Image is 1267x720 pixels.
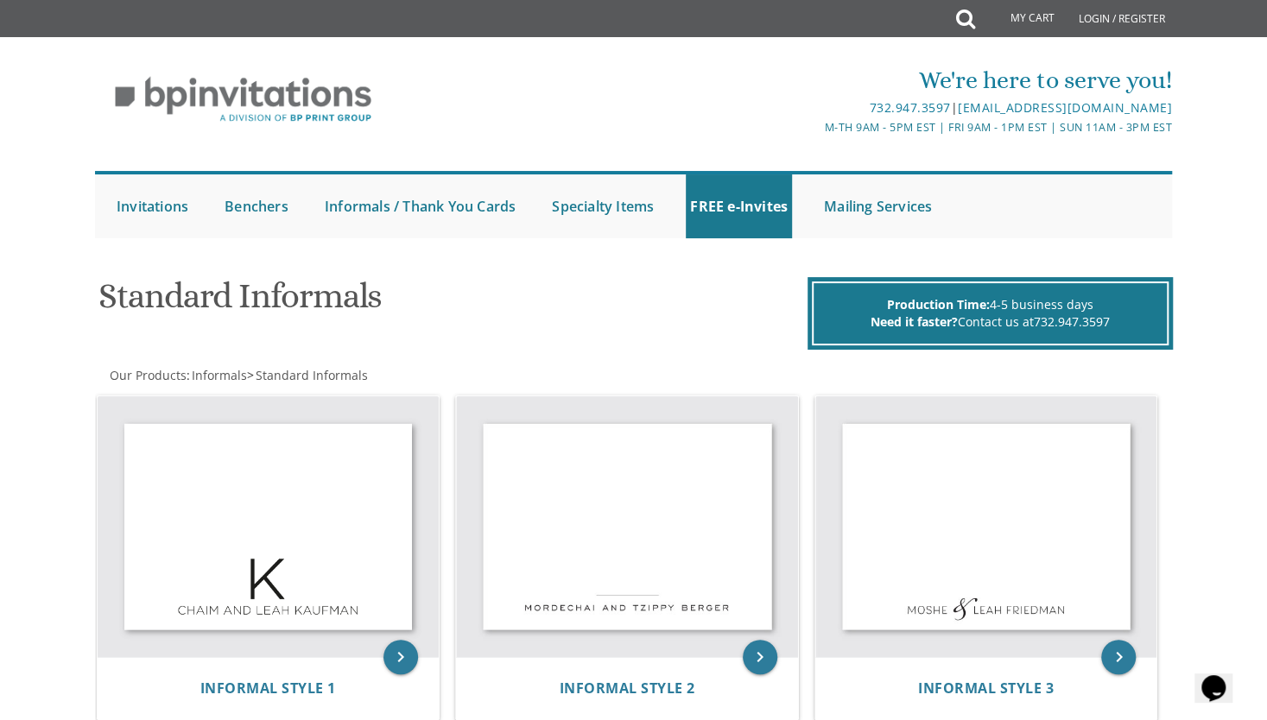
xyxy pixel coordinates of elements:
[98,277,803,328] h1: Standard Informals
[869,99,950,116] a: 732.947.3597
[98,396,440,658] img: Informal Style 1
[918,679,1054,698] span: Informal Style 3
[812,281,1169,345] div: 4-5 business days Contact us at
[200,680,336,697] a: Informal Style 1
[455,118,1172,136] div: M-Th 9am - 5pm EST | Fri 9am - 1pm EST | Sun 11am - 3pm EST
[456,396,798,658] img: Informal Style 2
[871,313,958,330] span: Need it faster?
[686,174,792,238] a: FREE e-Invites
[559,680,694,697] a: Informal Style 2
[200,679,336,698] span: Informal Style 1
[1194,651,1250,703] iframe: chat widget
[815,396,1157,658] img: Informal Style 3
[247,367,368,383] span: >
[548,174,658,238] a: Specialty Items
[190,367,247,383] a: Informals
[254,367,368,383] a: Standard Informals
[455,98,1172,118] div: |
[559,679,694,698] span: Informal Style 2
[973,2,1067,36] a: My Cart
[95,64,391,136] img: BP Invitation Loft
[1034,313,1110,330] a: 732.947.3597
[820,174,936,238] a: Mailing Services
[256,367,368,383] span: Standard Informals
[455,63,1172,98] div: We're here to serve you!
[192,367,247,383] span: Informals
[958,99,1172,116] a: [EMAIL_ADDRESS][DOMAIN_NAME]
[887,296,990,313] span: Production Time:
[1101,640,1136,674] a: keyboard_arrow_right
[320,174,520,238] a: Informals / Thank You Cards
[95,367,634,384] div: :
[220,174,293,238] a: Benchers
[112,174,193,238] a: Invitations
[918,680,1054,697] a: Informal Style 3
[383,640,418,674] a: keyboard_arrow_right
[108,367,187,383] a: Our Products
[743,640,777,674] a: keyboard_arrow_right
